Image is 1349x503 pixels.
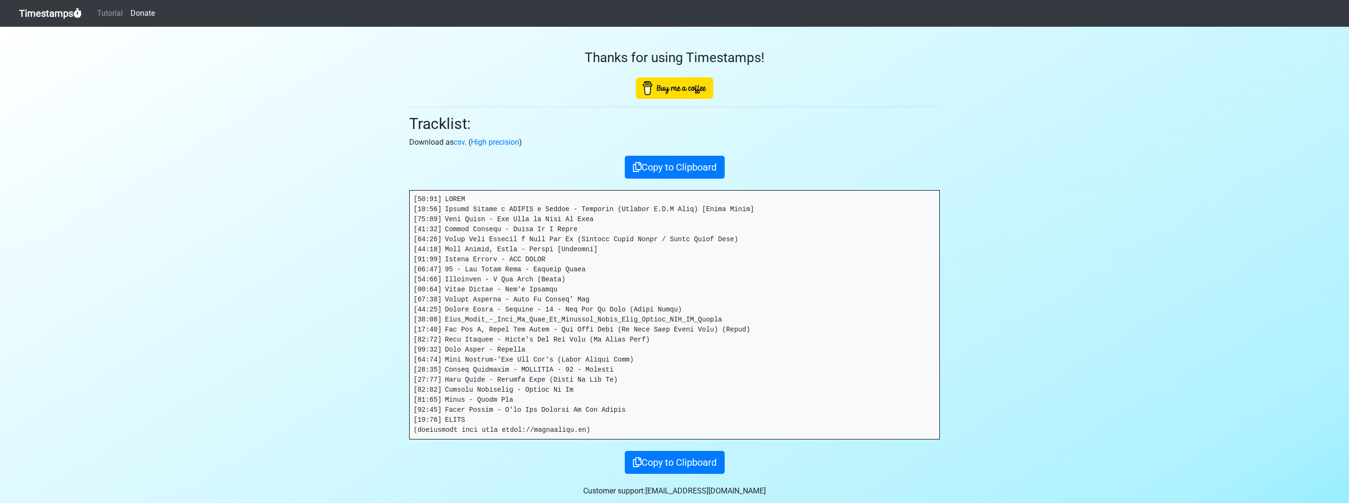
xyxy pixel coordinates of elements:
[19,4,82,23] a: Timestamps
[625,156,725,179] button: Copy to Clipboard
[471,138,519,147] a: High precision
[409,137,940,148] p: Download as . ( )
[409,50,940,66] h3: Thanks for using Timestamps!
[625,451,725,474] button: Copy to Clipboard
[127,4,159,23] a: Donate
[454,138,465,147] a: csv
[636,77,713,99] img: Buy Me A Coffee
[409,115,940,133] h2: Tracklist:
[410,191,939,439] pre: [50:91] LOREM [10:56] Ipsumd Sitame c ADIPIS e Seddoe - Temporin (Utlabor E.D.M Aliq) [Enima Mini...
[93,4,127,23] a: Tutorial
